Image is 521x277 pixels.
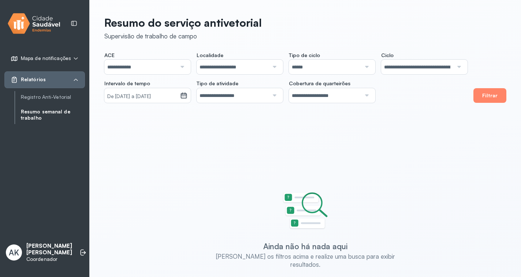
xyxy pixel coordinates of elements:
[381,52,394,59] span: Ciclo
[209,252,402,268] div: [PERSON_NAME] os filtros acima e realize uma busca para exibir resultados.
[21,94,85,100] a: Registro Anti-Vetorial
[263,242,347,251] div: Ainda não há nada aqui
[8,12,60,35] img: logo.svg
[9,248,19,257] span: AK
[473,88,506,103] button: Filtrar
[21,93,85,102] a: Registro Anti-Vetorial
[289,52,320,59] span: Tipo de ciclo
[104,52,115,59] span: ACE
[21,109,85,121] a: Resumo semanal de trabalho
[197,52,223,59] span: Localidade
[197,80,238,87] span: Tipo de atividade
[107,93,177,100] small: De [DATE] a [DATE]
[21,76,46,83] span: Relatórios
[21,55,71,61] span: Mapa de notificações
[289,80,350,87] span: Cobertura de quarteirões
[26,256,72,262] p: Coordenador
[21,107,85,123] a: Resumo semanal de trabalho
[26,243,72,257] p: [PERSON_NAME] [PERSON_NAME]
[104,32,262,40] div: Supervisão de trabalho de campo
[104,80,150,87] span: Intervalo de tempo
[104,16,262,29] p: Resumo do serviço antivetorial
[283,192,328,230] img: Imagem de estado vazio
